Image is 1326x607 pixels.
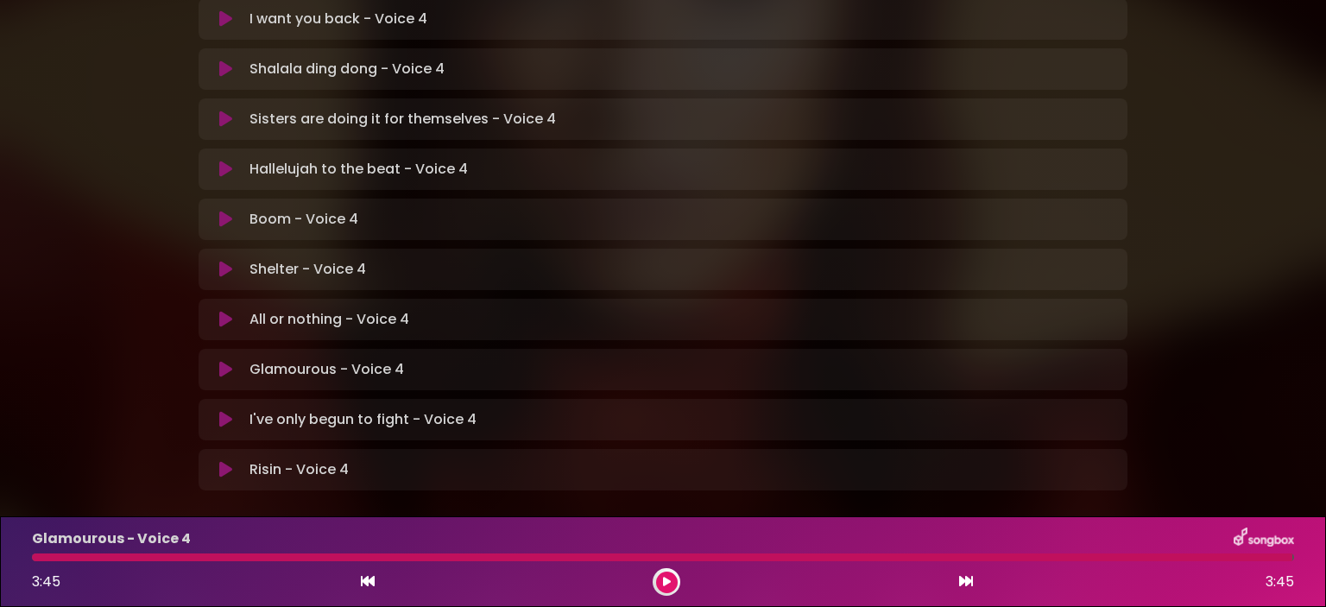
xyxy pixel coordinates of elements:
[249,209,358,230] p: Boom - Voice 4
[249,9,427,29] p: I want you back - Voice 4
[249,109,556,130] p: Sisters are doing it for themselves - Voice 4
[249,59,445,79] p: Shalala ding dong - Voice 4
[249,259,366,280] p: Shelter - Voice 4
[249,459,349,480] p: Risin - Voice 4
[1234,528,1294,550] img: songbox-logo-white.png
[249,409,477,430] p: I've only begun to fight - Voice 4
[249,309,409,330] p: All or nothing - Voice 4
[249,159,468,180] p: Hallelujah to the beat - Voice 4
[32,528,191,549] p: Glamourous - Voice 4
[249,359,404,380] p: Glamourous - Voice 4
